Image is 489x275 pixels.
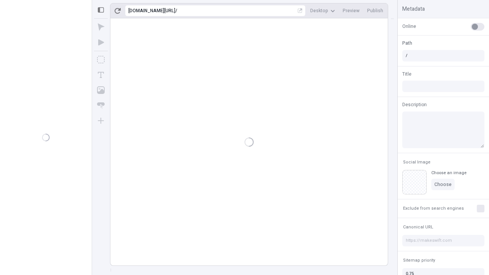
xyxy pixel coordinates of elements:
[431,179,455,190] button: Choose
[94,68,108,82] button: Text
[367,8,383,14] span: Publish
[402,223,435,232] button: Canonical URL
[340,5,363,16] button: Preview
[402,256,437,265] button: Sitemap priority
[403,257,435,263] span: Sitemap priority
[402,204,465,213] button: Exclude from search engines
[175,8,177,14] div: /
[307,5,338,16] button: Desktop
[434,181,452,188] span: Choose
[402,101,427,108] span: Description
[94,99,108,112] button: Button
[94,83,108,97] button: Image
[364,5,386,16] button: Publish
[403,205,464,211] span: Exclude from search engines
[402,40,412,47] span: Path
[403,224,433,230] span: Canonical URL
[403,159,431,165] span: Social Image
[310,8,328,14] span: Desktop
[402,23,416,30] span: Online
[431,170,466,176] div: Choose an image
[402,235,484,246] input: https://makeswift.com
[128,8,175,14] div: [URL][DOMAIN_NAME]
[343,8,359,14] span: Preview
[402,158,432,167] button: Social Image
[94,53,108,66] button: Box
[402,71,411,78] span: Title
